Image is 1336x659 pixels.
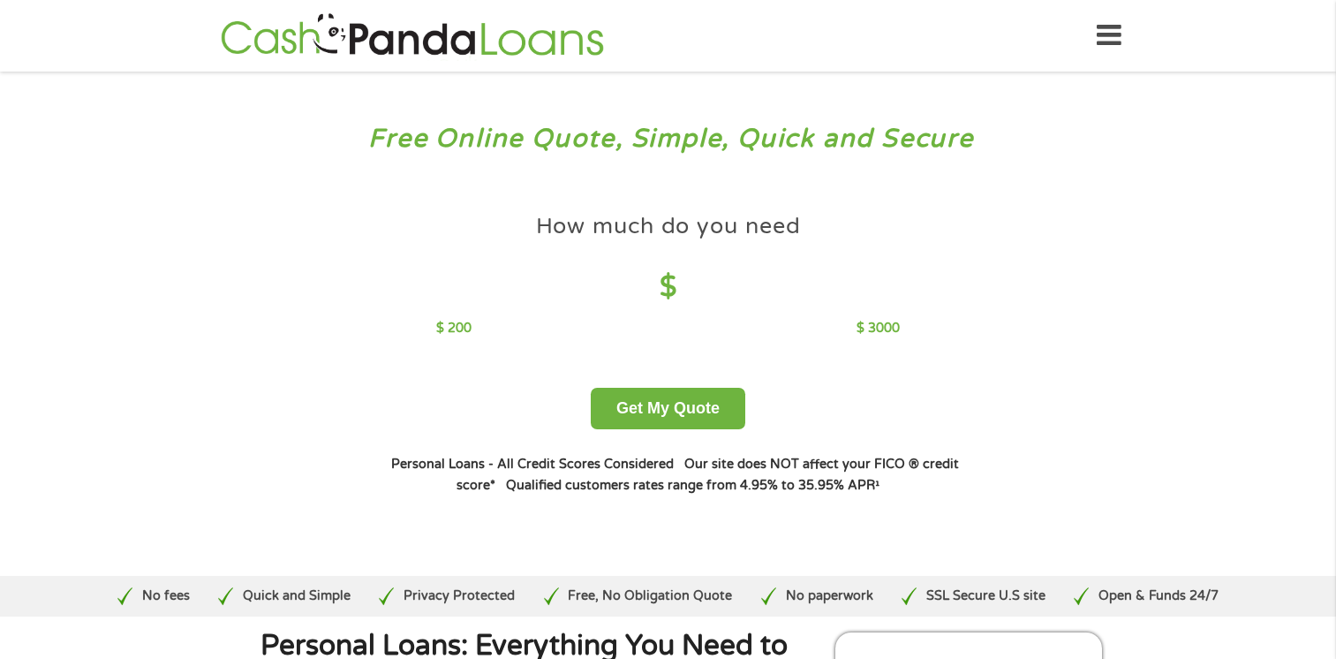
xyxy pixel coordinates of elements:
[857,319,900,338] p: $ 3000
[391,457,674,472] strong: Personal Loans - All Credit Scores Considered
[436,319,472,338] p: $ 200
[215,11,609,61] img: GetLoanNow Logo
[506,478,879,493] strong: Qualified customers rates range from 4.95% to 35.95% APR¹
[436,269,900,306] h4: $
[786,587,873,606] p: No paperwork
[568,587,732,606] p: Free, No Obligation Quote
[404,587,515,606] p: Privacy Protected
[243,587,351,606] p: Quick and Simple
[926,587,1045,606] p: SSL Secure U.S site
[591,388,745,429] button: Get My Quote
[536,212,801,241] h4: How much do you need
[457,457,959,493] strong: Our site does NOT affect your FICO ® credit score*
[51,123,1286,155] h3: Free Online Quote, Simple, Quick and Secure
[142,587,190,606] p: No fees
[1098,587,1219,606] p: Open & Funds 24/7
